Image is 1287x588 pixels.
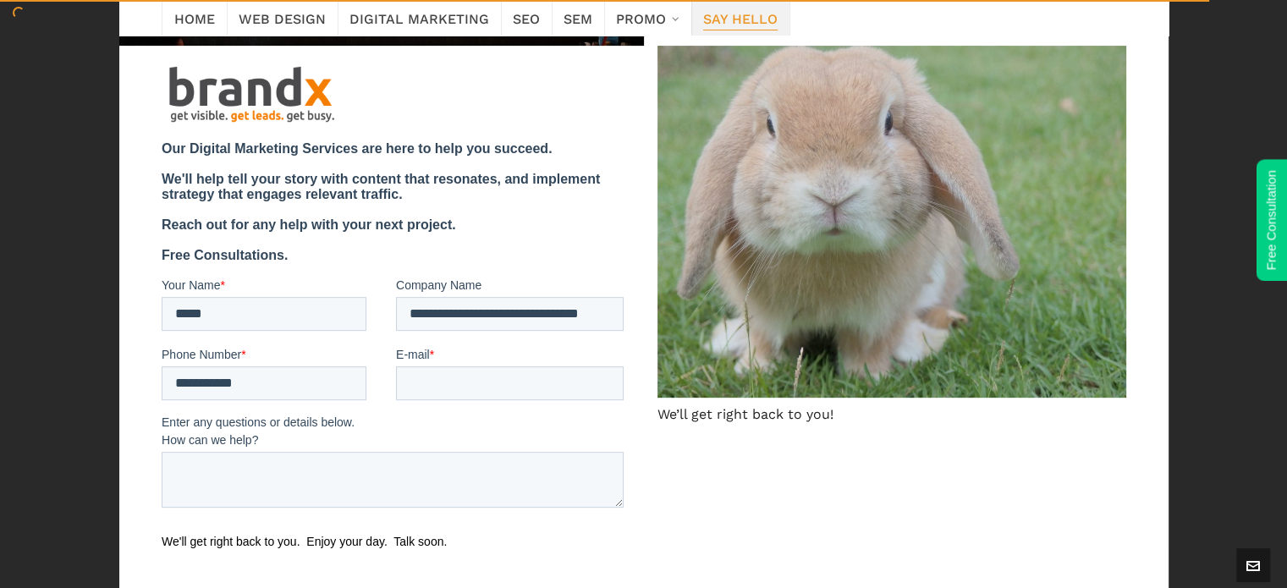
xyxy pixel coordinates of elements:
img: Edmonton SEO Services. Edmonton SEO Consultant. [657,46,1126,398]
figcaption: We’ll get right back to you! [657,404,1126,425]
span: Promo [616,6,666,30]
span: Web Design [239,6,326,30]
span: SEM [564,6,592,30]
span: Say Hello [703,6,778,30]
span: Digital Marketing [349,6,489,30]
span: SEO [513,6,540,30]
span: E-mail [234,302,268,316]
span: Company Name [234,233,320,246]
span: Home [174,6,215,30]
